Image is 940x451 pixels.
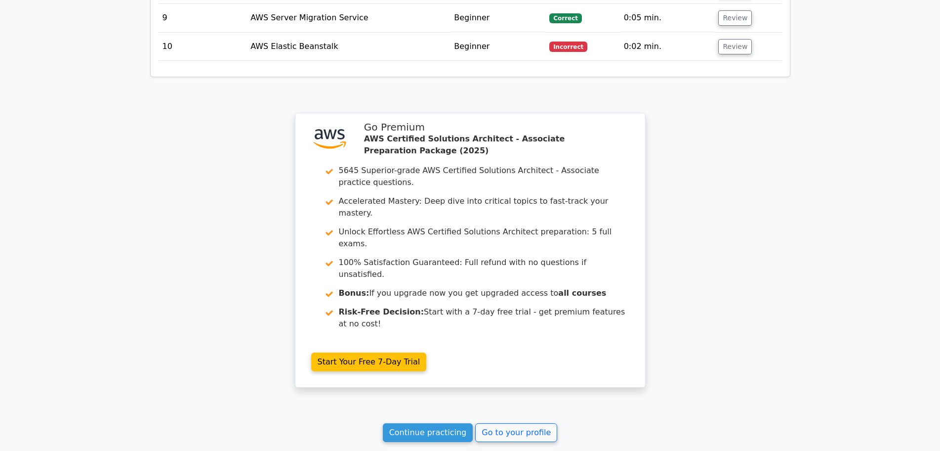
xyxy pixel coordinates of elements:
td: 0:02 min. [620,33,715,61]
button: Review [718,39,752,54]
td: Beginner [450,4,545,32]
a: Continue practicing [383,423,473,442]
td: AWS Server Migration Service [246,4,450,32]
a: Start Your Free 7-Day Trial [311,353,427,371]
td: 9 [159,4,247,32]
button: Review [718,10,752,26]
a: Go to your profile [475,423,557,442]
span: Correct [549,13,581,23]
span: Incorrect [549,42,587,51]
td: 0:05 min. [620,4,715,32]
td: 10 [159,33,247,61]
td: AWS Elastic Beanstalk [246,33,450,61]
td: Beginner [450,33,545,61]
